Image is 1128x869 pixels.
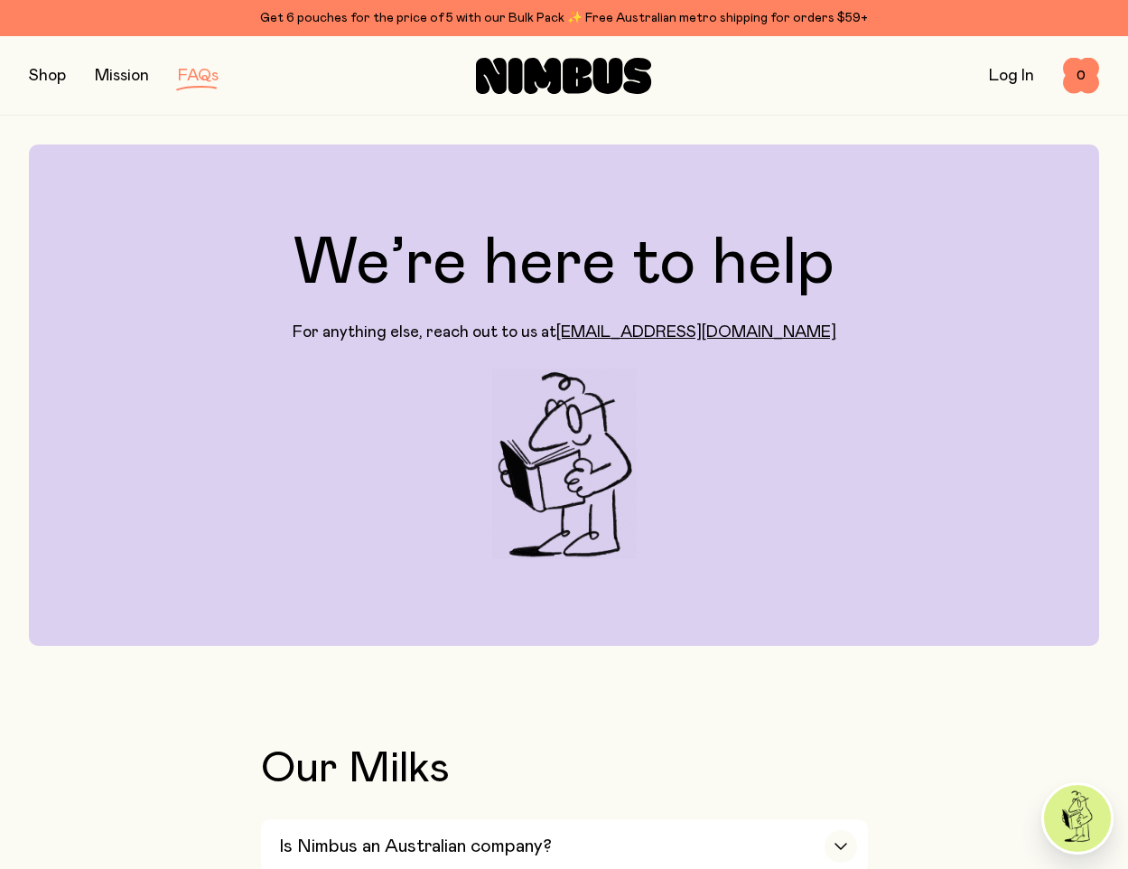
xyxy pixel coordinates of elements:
p: For anything else, reach out to us at [293,322,836,343]
h2: Our Milks [261,747,868,790]
h3: Is Nimbus an Australian company? [279,836,552,857]
h1: We’re here to help [294,231,834,296]
a: Mission [95,68,149,84]
img: agent [1044,785,1111,852]
a: FAQs [178,68,219,84]
div: Get 6 pouches for the price of 5 with our Bulk Pack ✨ Free Australian metro shipping for orders $59+ [29,7,1099,29]
a: [EMAIL_ADDRESS][DOMAIN_NAME] [556,324,836,341]
button: 0 [1063,58,1099,94]
a: Log In [989,68,1034,84]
